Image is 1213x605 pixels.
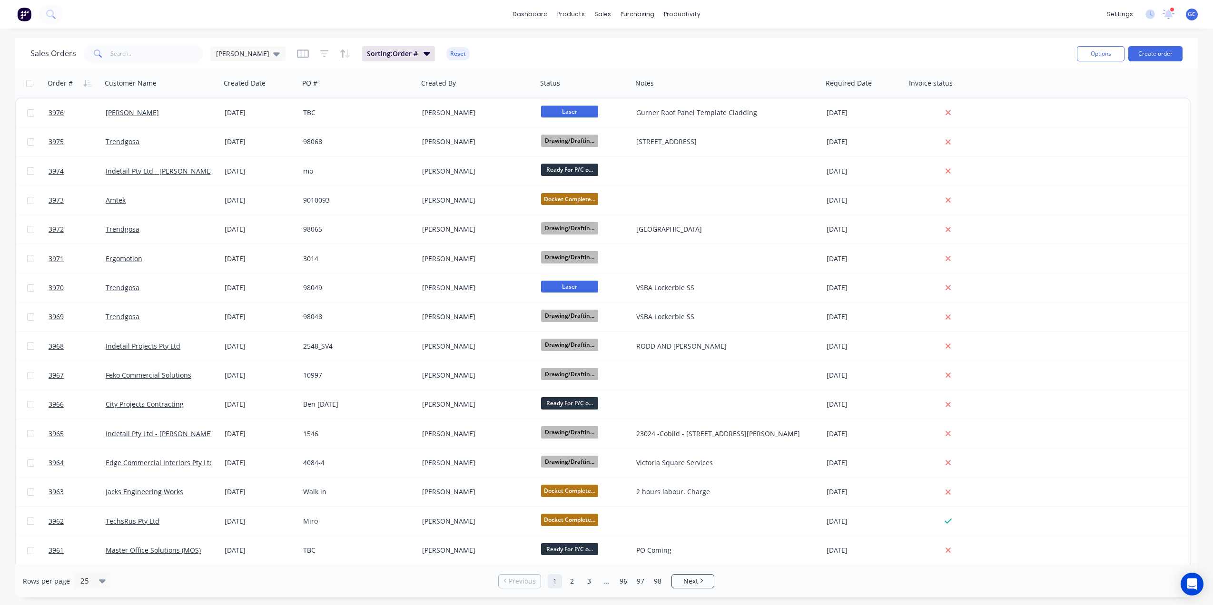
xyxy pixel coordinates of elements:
span: Drawing/Draftin... [541,426,598,438]
a: 3969 [49,302,106,331]
div: [DATE] [827,517,902,526]
span: 3975 [49,137,64,146]
div: Required Date [826,78,872,88]
div: Walk in [303,487,409,497]
div: [PERSON_NAME] [422,254,528,263]
a: 3971 [49,244,106,273]
a: Trendgosa [106,224,139,234]
div: [DATE] [225,487,296,497]
div: 4084-4 [303,458,409,468]
div: [PERSON_NAME] [422,342,528,351]
div: [PERSON_NAME] [422,108,528,117]
a: 3976 [49,98,106,127]
span: 3966 [49,400,64,409]
a: Trendgosa [106,312,139,321]
div: 1546 [303,429,409,439]
div: 10997 [303,371,409,380]
div: [DATE] [827,195,902,205]
a: Indetail Projects Pty Ltd [106,342,180,351]
div: [DATE] [827,546,902,555]
div: 9010093 [303,195,409,205]
div: products [552,7,590,21]
div: [DATE] [225,224,296,234]
span: Ready For P/C o... [541,164,598,176]
a: Page 98 [651,574,665,588]
span: 3963 [49,487,64,497]
div: [DATE] [225,283,296,293]
a: Edge Commercial Interiors Pty Ltd [106,458,214,467]
a: City Projects Contracting [106,400,184,409]
span: 3964 [49,458,64,468]
div: Created Date [224,78,266,88]
a: Page 97 [633,574,648,588]
span: Drawing/Draftin... [541,251,598,263]
span: Drawing/Draftin... [541,339,598,351]
a: Trendgosa [106,283,139,292]
div: [DATE] [827,254,902,263]
div: [DATE] [827,137,902,146]
span: Previous [509,576,536,586]
div: [PERSON_NAME] [422,487,528,497]
a: Amtek [106,195,126,205]
span: Sorting: Order # [367,49,418,59]
div: [GEOGRAPHIC_DATA] [636,224,810,234]
div: [PERSON_NAME] [422,371,528,380]
span: Docket Complete... [541,514,598,526]
a: 3972 [49,215,106,244]
div: 98049 [303,283,409,293]
a: Indetail Pty Ltd - [PERSON_NAME] [106,166,213,176]
div: [PERSON_NAME] [422,517,528,526]
span: 3968 [49,342,64,351]
div: [DATE] [827,166,902,176]
div: 98068 [303,137,409,146]
div: 3014 [303,254,409,263]
div: purchasing [616,7,659,21]
span: Docket Complete... [541,485,598,497]
span: 3973 [49,195,64,205]
button: Options [1077,46,1124,61]
a: dashboard [508,7,552,21]
div: [DATE] [827,458,902,468]
div: mo [303,166,409,176]
a: 3962 [49,507,106,536]
span: Ready For P/C o... [541,543,598,555]
span: 3971 [49,254,64,263]
img: Factory [17,7,31,21]
a: Page 1 is your current page [548,574,562,588]
a: 3975 [49,127,106,156]
div: [DATE] [225,166,296,176]
div: Open Intercom Messenger [1181,573,1203,595]
div: [DATE] [225,400,296,409]
div: [PERSON_NAME] [422,166,528,176]
span: Laser [541,106,598,117]
div: [DATE] [225,429,296,439]
span: 3961 [49,546,64,555]
div: [PERSON_NAME] [422,546,528,555]
span: Next [683,576,698,586]
div: productivity [659,7,705,21]
span: Ready For P/C o... [541,397,598,409]
span: [PERSON_NAME] [216,49,269,59]
input: Search... [110,44,203,63]
div: [DATE] [225,312,296,322]
a: 3970 [49,273,106,302]
span: Drawing/Draftin... [541,310,598,322]
span: 3969 [49,312,64,322]
div: [DATE] [225,546,296,555]
span: 3974 [49,166,64,176]
div: [PERSON_NAME] [422,137,528,146]
a: Page 3 [582,574,596,588]
a: Jacks Engineering Works [106,487,183,496]
a: 3961 [49,536,106,565]
a: 3965 [49,420,106,448]
a: [PERSON_NAME] [106,108,159,117]
div: [PERSON_NAME] [422,429,528,439]
a: Feko Commercial Solutions [106,371,191,380]
a: 3963 [49,478,106,506]
div: Victoria Square Services [636,458,810,468]
div: [DATE] [827,429,902,439]
a: Previous page [499,576,541,586]
span: 3970 [49,283,64,293]
span: 3967 [49,371,64,380]
div: VSBA Lockerbie SS [636,312,810,322]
